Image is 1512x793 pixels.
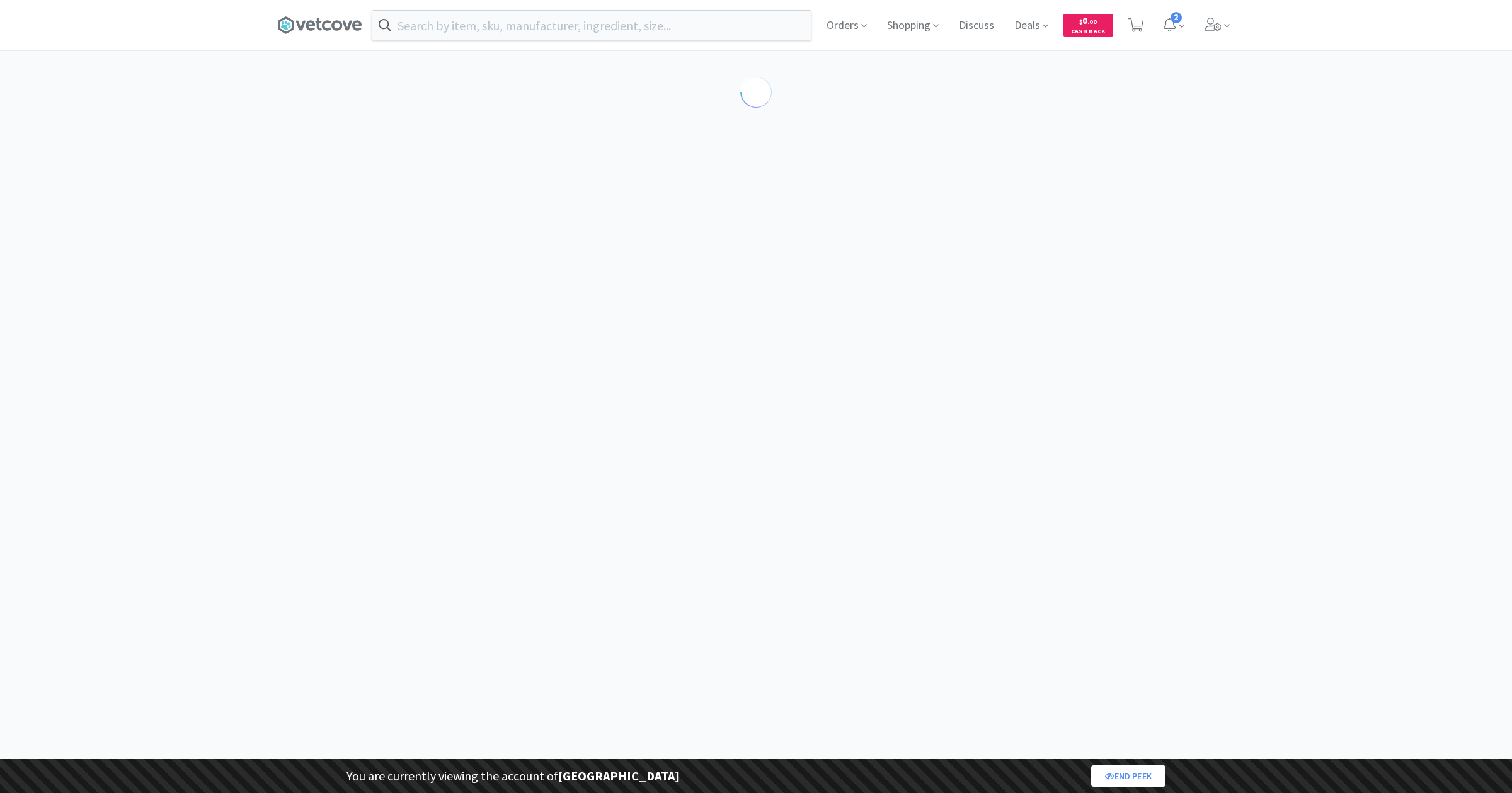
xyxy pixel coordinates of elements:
span: 2 [1171,12,1182,23]
span: $ [1079,18,1082,26]
p: You are currently viewing the account of [346,766,679,786]
a: $0.00Cash Back [1063,8,1113,42]
span: 0 [1079,14,1097,26]
strong: [GEOGRAPHIC_DATA] [558,768,679,784]
a: Discuss [954,20,999,31]
span: Cash Back [1071,28,1106,37]
span: . 00 [1087,18,1097,26]
input: Search by item, sku, manufacturer, ingredient, size... [372,11,811,40]
a: End Peek [1091,765,1165,787]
